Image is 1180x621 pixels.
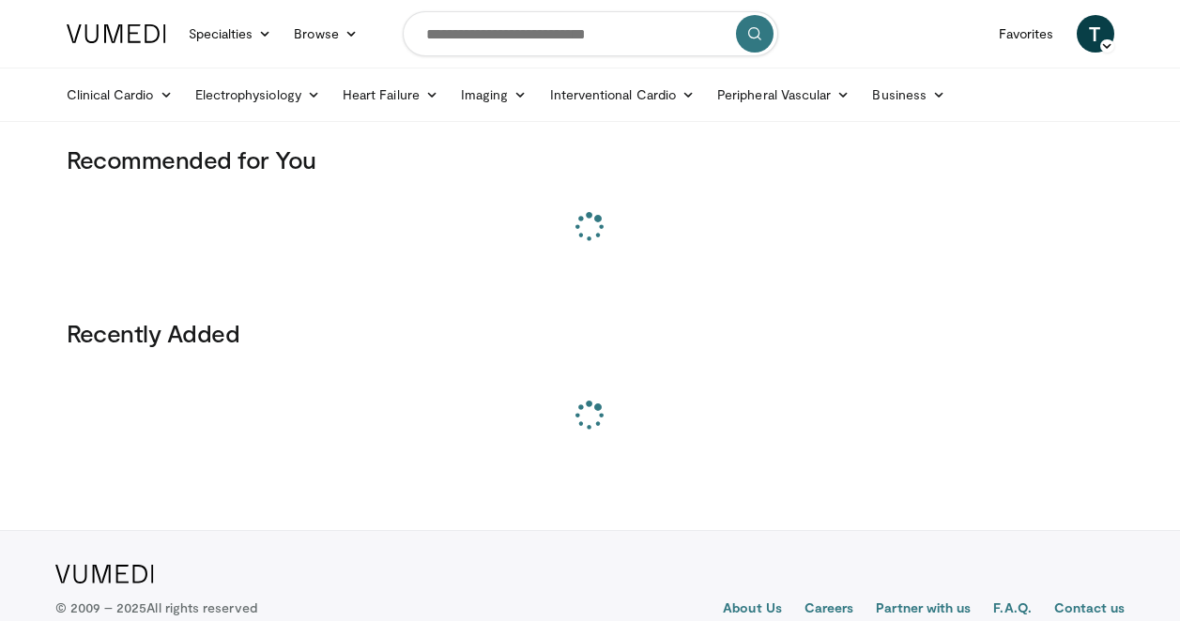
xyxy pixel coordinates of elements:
a: Careers [805,598,854,621]
a: Interventional Cardio [539,76,707,114]
span: All rights reserved [146,599,256,615]
a: F.A.Q. [993,598,1031,621]
a: Specialties [177,15,284,53]
p: © 2009 – 2025 [55,598,257,617]
img: VuMedi Logo [67,24,166,43]
a: Contact us [1054,598,1126,621]
a: Favorites [988,15,1065,53]
a: Electrophysiology [184,76,331,114]
a: Partner with us [876,598,971,621]
a: Heart Failure [331,76,450,114]
a: Imaging [450,76,539,114]
input: Search topics, interventions [403,11,778,56]
a: Peripheral Vascular [706,76,861,114]
a: About Us [723,598,782,621]
img: VuMedi Logo [55,565,154,583]
a: Browse [283,15,369,53]
h3: Recommended for You [67,144,1114,174]
a: Business [861,76,957,114]
h3: Recently Added [67,318,1114,348]
a: Clinical Cardio [55,76,184,114]
a: T [1077,15,1114,53]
